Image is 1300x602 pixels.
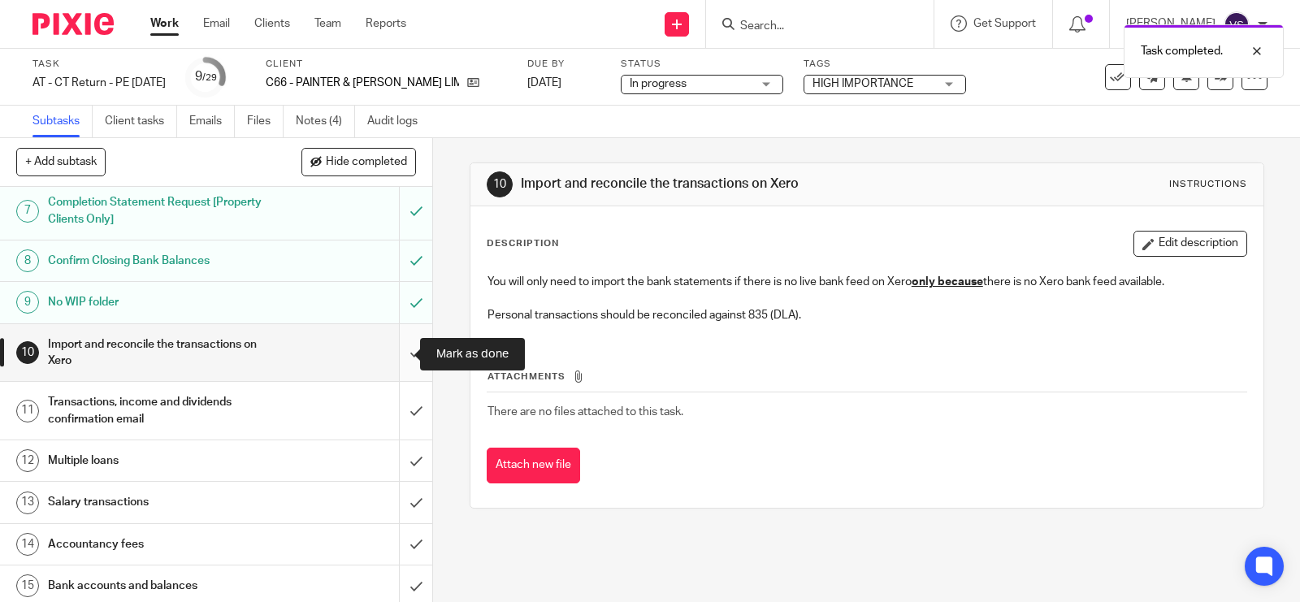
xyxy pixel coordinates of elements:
span: Attachments [487,372,565,381]
h1: Import and reconcile the transactions on Xero [48,332,271,374]
button: + Add subtask [16,148,106,175]
a: Work [150,15,179,32]
p: You will only need to import the bank statements if there is no live bank feed on Xero there is n... [487,274,1246,290]
div: 9 [195,67,217,86]
h1: Multiple loans [48,448,271,473]
div: 10 [487,171,513,197]
label: Client [266,58,507,71]
a: Client tasks [105,106,177,137]
h1: Confirm Closing Bank Balances [48,249,271,273]
p: Description [487,237,559,250]
div: 13 [16,492,39,514]
a: Files [247,106,284,137]
u: only because [912,276,983,288]
span: Hide completed [326,156,407,169]
div: 12 [16,449,39,472]
p: Task completed. [1141,43,1223,59]
div: AT - CT Return - PE 31-03-2025 [32,75,166,91]
div: 15 [16,574,39,597]
div: 8 [16,249,39,272]
button: Hide completed [301,148,416,175]
div: AT - CT Return - PE [DATE] [32,75,166,91]
a: Reports [366,15,406,32]
h1: Salary transactions [48,490,271,514]
button: Attach new file [487,448,580,484]
a: Notes (4) [296,106,355,137]
img: svg%3E [1224,11,1250,37]
h1: Bank accounts and balances [48,574,271,598]
h1: Import and reconcile the transactions on Xero [521,175,901,193]
a: Clients [254,15,290,32]
h1: Transactions, income and dividends confirmation email [48,390,271,431]
div: 14 [16,533,39,556]
a: Subtasks [32,106,93,137]
h1: No WIP folder [48,290,271,314]
h1: Completion Statement Request [Property Clients Only] [48,190,271,232]
a: Audit logs [367,106,430,137]
div: 7 [16,200,39,223]
div: 10 [16,341,39,364]
div: 11 [16,400,39,422]
h1: Accountancy fees [48,532,271,557]
p: Personal transactions should be reconciled against 835 (DLA). [487,307,1246,323]
label: Due by [527,58,600,71]
div: 9 [16,291,39,314]
label: Status [621,58,783,71]
a: Email [203,15,230,32]
span: In progress [630,78,687,89]
a: Team [314,15,341,32]
span: HIGH IMPORTANCE [812,78,913,89]
small: /29 [202,73,217,82]
span: [DATE] [527,77,561,89]
p: C66 - PAINTER & [PERSON_NAME] LIMITED [266,75,459,91]
img: Pixie [32,13,114,35]
a: Emails [189,106,235,137]
span: There are no files attached to this task. [487,406,683,418]
div: Instructions [1169,178,1247,191]
label: Task [32,58,166,71]
button: Edit description [1133,231,1247,257]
